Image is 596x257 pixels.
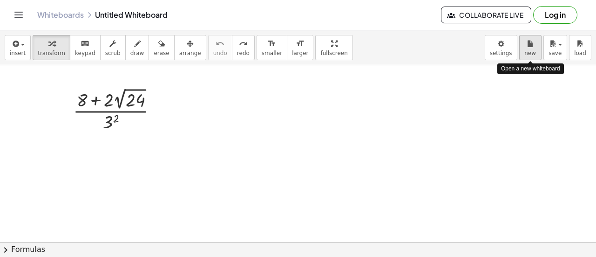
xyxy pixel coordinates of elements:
[70,35,101,60] button: keyboardkeypad
[216,38,224,49] i: undo
[449,11,523,19] span: Collaborate Live
[11,7,26,22] button: Toggle navigation
[213,50,227,56] span: undo
[533,6,577,24] button: Log in
[549,50,562,56] span: save
[10,50,26,56] span: insert
[125,35,149,60] button: draw
[485,35,517,60] button: settings
[287,35,313,60] button: format_sizelarger
[174,35,206,60] button: arrange
[81,38,89,49] i: keyboard
[262,50,282,56] span: smaller
[105,50,121,56] span: scrub
[519,35,542,60] button: new
[441,7,531,23] button: Collaborate Live
[100,35,126,60] button: scrub
[38,50,65,56] span: transform
[179,50,201,56] span: arrange
[497,63,564,74] div: Open a new whiteboard
[33,35,70,60] button: transform
[267,38,276,49] i: format_size
[130,50,144,56] span: draw
[208,35,232,60] button: undoundo
[574,50,586,56] span: load
[237,50,250,56] span: redo
[5,35,31,60] button: insert
[257,35,287,60] button: format_sizesmaller
[37,10,84,20] a: Whiteboards
[569,35,591,60] button: load
[154,50,169,56] span: erase
[490,50,512,56] span: settings
[315,35,352,60] button: fullscreen
[320,50,347,56] span: fullscreen
[239,38,248,49] i: redo
[543,35,567,60] button: save
[524,50,536,56] span: new
[296,38,305,49] i: format_size
[232,35,255,60] button: redoredo
[149,35,174,60] button: erase
[292,50,308,56] span: larger
[75,50,95,56] span: keypad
